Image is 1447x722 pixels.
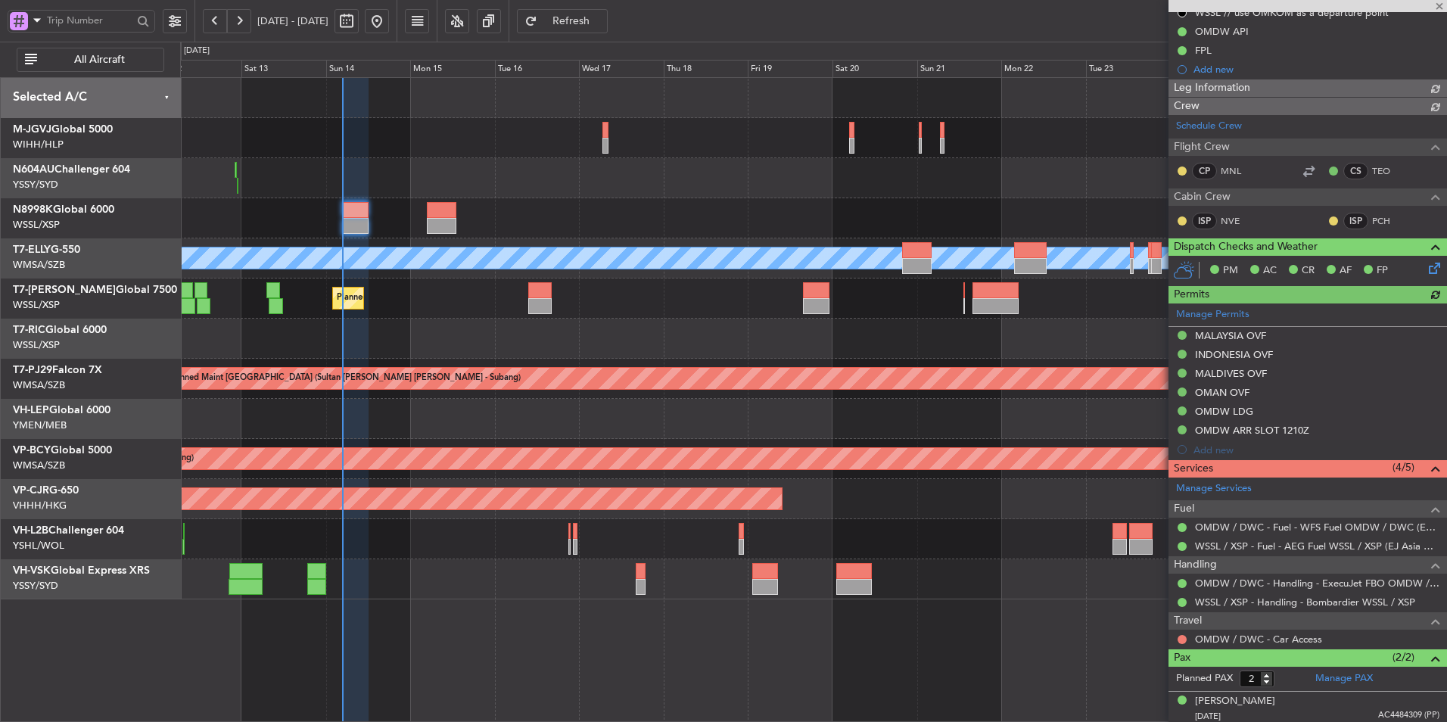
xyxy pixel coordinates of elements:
div: Sun 14 [326,60,411,78]
a: T7-ELLYG-550 [13,244,80,255]
a: OMDW / DWC - Car Access [1195,633,1322,646]
label: Planned PAX [1176,671,1233,686]
div: [DATE] [184,45,210,58]
a: M-JGVJGlobal 5000 [13,124,113,135]
span: AF [1340,263,1352,279]
div: Fri 19 [748,60,832,78]
span: CR [1302,263,1315,279]
span: T7-RIC [13,325,45,335]
a: YSSY/SYD [13,178,58,191]
div: Tue 16 [495,60,580,78]
div: Mon 15 [410,60,495,78]
a: T7-PJ29Falcon 7X [13,365,102,375]
span: T7-PJ29 [13,365,52,375]
a: VP-BCYGlobal 5000 [13,445,112,456]
a: VH-LEPGlobal 6000 [13,405,110,415]
span: VP-CJR [13,485,49,496]
span: FP [1377,263,1388,279]
span: (2/2) [1393,649,1414,665]
a: YSHL/WOL [13,539,64,552]
a: VH-L2BChallenger 604 [13,525,124,536]
span: T7-[PERSON_NAME] [13,285,116,295]
span: All Aircraft [40,54,159,65]
div: Wed 17 [579,60,664,78]
span: N604AU [13,164,54,175]
span: (4/5) [1393,459,1414,475]
a: T7-[PERSON_NAME]Global 7500 [13,285,177,295]
div: [PERSON_NAME] [1195,694,1275,709]
div: Fri 12 [157,60,242,78]
button: Refresh [517,9,608,33]
button: All Aircraft [17,48,164,72]
span: [DATE] - [DATE] [257,14,328,28]
a: WMSA/SZB [13,378,65,392]
a: WMSA/SZB [13,459,65,472]
a: VP-CJRG-650 [13,485,79,496]
span: T7-ELLY [13,244,51,255]
a: Manage PAX [1315,671,1373,686]
span: AC [1263,263,1277,279]
div: OMDW API [1195,25,1249,38]
div: Add new [1193,63,1439,76]
a: VHHH/HKG [13,499,67,512]
div: Mon 22 [1001,60,1086,78]
span: Services [1174,460,1213,478]
a: WIHH/HLP [13,138,64,151]
a: T7-RICGlobal 6000 [13,325,107,335]
a: VH-VSKGlobal Express XRS [13,565,150,576]
a: WMSA/SZB [13,258,65,272]
input: Trip Number [47,9,132,32]
div: FPL [1195,44,1212,57]
div: Planned Maint [GEOGRAPHIC_DATA] (Seletar) [337,287,515,310]
span: Refresh [540,16,602,26]
a: YSSY/SYD [13,579,58,593]
div: Sat 13 [241,60,326,78]
a: N604AUChallenger 604 [13,164,130,175]
div: Thu 18 [664,60,748,78]
a: OMDW / DWC - Fuel - WFS Fuel OMDW / DWC (EJ Asia Only) [1195,521,1439,534]
div: Planned Maint [GEOGRAPHIC_DATA] (Sultan [PERSON_NAME] [PERSON_NAME] - Subang) [168,367,521,390]
a: Manage Services [1176,481,1252,496]
span: Fuel [1174,500,1194,518]
a: N8998KGlobal 6000 [13,204,114,215]
span: Travel [1174,612,1202,630]
span: PM [1223,263,1238,279]
div: Sun 21 [917,60,1002,78]
a: WSSL / XSP - Fuel - AEG Fuel WSSL / XSP (EJ Asia Only) [1195,540,1439,552]
a: YMEN/MEB [13,419,67,432]
span: VP-BCY [13,445,51,456]
a: WSSL/XSP [13,338,60,352]
span: VH-VSK [13,565,51,576]
div: WSSL // use OMKOM as a departure point [1195,6,1389,19]
span: VH-L2B [13,525,48,536]
span: Pax [1174,649,1190,667]
div: Sat 20 [832,60,917,78]
a: WSSL/XSP [13,298,60,312]
a: WSSL/XSP [13,218,60,232]
span: Dispatch Checks and Weather [1174,238,1318,256]
span: M-JGVJ [13,124,51,135]
span: VH-LEP [13,405,49,415]
span: [DATE] [1195,711,1221,722]
span: N8998K [13,204,53,215]
span: AC4484309 (PP) [1378,709,1439,722]
a: WSSL / XSP - Handling - Bombardier WSSL / XSP [1195,596,1415,608]
div: Tue 23 [1086,60,1171,78]
a: OMDW / DWC - Handling - ExecuJet FBO OMDW / DWC [1195,577,1439,590]
span: Handling [1174,556,1217,574]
